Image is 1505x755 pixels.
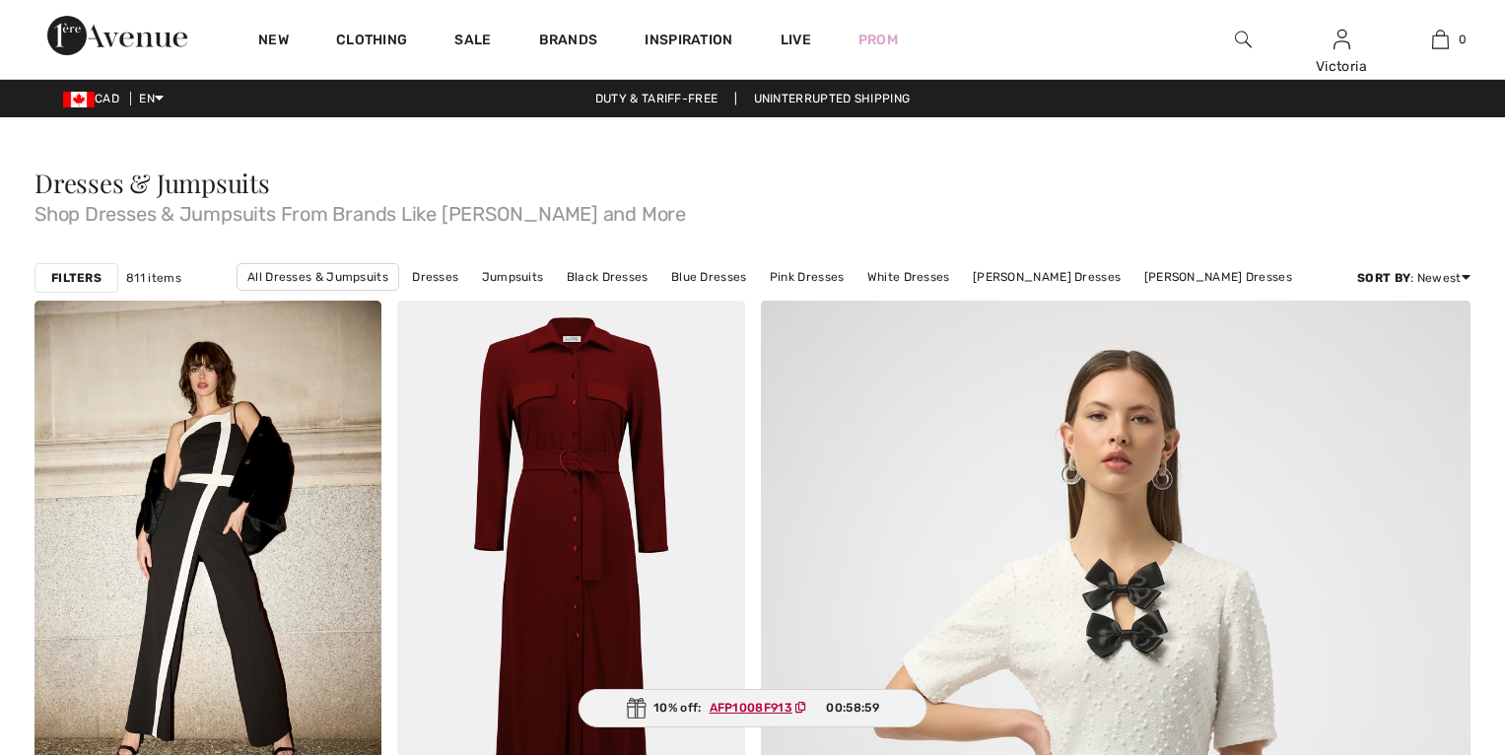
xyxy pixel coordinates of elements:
span: Shop Dresses & Jumpsuits From Brands Like [PERSON_NAME] and More [34,196,1471,224]
img: My Info [1334,28,1350,51]
div: Victoria [1293,56,1390,77]
a: Brands [539,32,598,52]
span: CAD [63,92,127,105]
a: Blue Dresses [661,264,757,290]
span: Inspiration [645,32,732,52]
a: Sign In [1334,30,1350,48]
span: 00:58:59 [826,699,878,717]
strong: Filters [51,269,102,287]
span: 0 [1459,31,1467,48]
a: All Dresses & Jumpsuits [237,263,399,291]
img: search the website [1235,28,1252,51]
a: 0 [1392,28,1488,51]
span: EN [139,92,164,105]
a: Black Dresses [557,264,658,290]
span: Dresses & Jumpsuits [34,166,270,200]
a: Dresses [402,264,468,290]
span: 811 items [126,269,181,287]
a: [PERSON_NAME] Dresses [963,264,1130,290]
strong: Sort By [1357,271,1410,285]
img: Gift.svg [626,698,646,719]
img: 1ère Avenue [47,16,187,55]
ins: AFP1008F913 [710,701,792,715]
img: Canadian Dollar [63,92,95,107]
a: Prom [858,30,898,50]
a: Clothing [336,32,407,52]
div: : Newest [1357,269,1471,287]
a: Live [781,30,811,50]
a: Sale [454,32,491,52]
a: Jumpsuits [472,264,554,290]
div: 10% off: [578,689,927,727]
a: Pink Dresses [760,264,855,290]
a: [PERSON_NAME] Dresses [1134,264,1302,290]
img: My Bag [1432,28,1449,51]
a: White Dresses [857,264,960,290]
a: New [258,32,289,52]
